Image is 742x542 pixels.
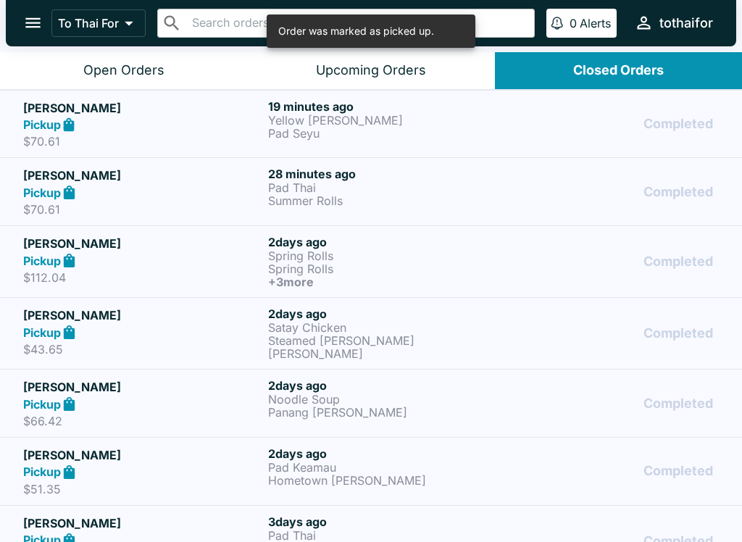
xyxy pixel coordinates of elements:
[23,117,61,132] strong: Pickup
[23,342,262,357] p: $43.65
[268,262,507,275] p: Spring Rolls
[659,14,713,32] div: tothaifor
[268,114,507,127] p: Yellow [PERSON_NAME]
[580,16,611,30] p: Alerts
[83,62,164,79] div: Open Orders
[268,321,507,334] p: Satay Chicken
[23,464,61,479] strong: Pickup
[628,7,719,38] button: tothaifor
[14,4,51,41] button: open drawer
[268,474,507,487] p: Hometown [PERSON_NAME]
[570,16,577,30] p: 0
[23,307,262,324] h5: [PERSON_NAME]
[23,235,262,252] h5: [PERSON_NAME]
[268,461,507,474] p: Pad Keamau
[268,529,507,542] p: Pad Thai
[268,446,327,461] span: 2 days ago
[23,270,262,285] p: $112.04
[268,99,507,114] h6: 19 minutes ago
[278,19,434,43] div: Order was marked as picked up.
[23,202,262,217] p: $70.61
[268,393,507,406] p: Noodle Soup
[268,249,507,262] p: Spring Rolls
[316,62,426,79] div: Upcoming Orders
[268,307,327,321] span: 2 days ago
[188,13,528,33] input: Search orders by name or phone number
[23,446,262,464] h5: [PERSON_NAME]
[58,16,119,30] p: To Thai For
[268,406,507,419] p: Panang [PERSON_NAME]
[268,514,327,529] span: 3 days ago
[23,378,262,396] h5: [PERSON_NAME]
[268,194,507,207] p: Summer Rolls
[23,99,262,117] h5: [PERSON_NAME]
[23,134,262,149] p: $70.61
[23,414,262,428] p: $66.42
[23,325,61,340] strong: Pickup
[23,514,262,532] h5: [PERSON_NAME]
[268,127,507,140] p: Pad Seyu
[268,275,507,288] h6: + 3 more
[23,185,61,200] strong: Pickup
[573,62,664,79] div: Closed Orders
[23,482,262,496] p: $51.35
[23,397,61,412] strong: Pickup
[268,235,327,249] span: 2 days ago
[268,378,327,393] span: 2 days ago
[51,9,146,37] button: To Thai For
[23,167,262,184] h5: [PERSON_NAME]
[23,254,61,268] strong: Pickup
[268,181,507,194] p: Pad Thai
[268,167,507,181] h6: 28 minutes ago
[268,334,507,360] p: Steamed [PERSON_NAME] [PERSON_NAME]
